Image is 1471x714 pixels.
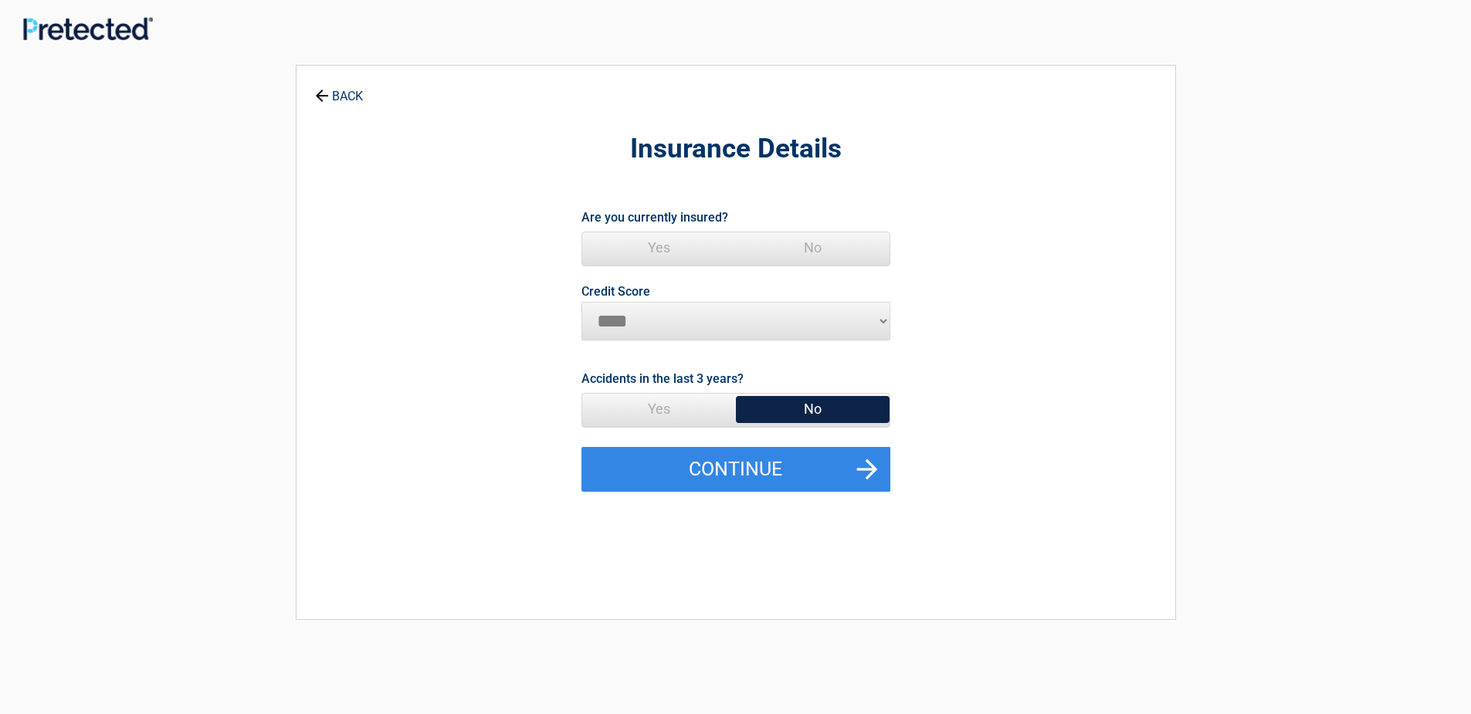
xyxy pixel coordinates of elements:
label: Accidents in the last 3 years? [581,368,744,389]
label: Are you currently insured? [581,207,728,228]
span: Yes [582,394,736,425]
span: No [736,394,890,425]
button: Continue [581,447,890,492]
a: BACK [312,76,366,103]
img: Main Logo [23,17,153,41]
span: No [736,232,890,263]
span: Yes [582,232,736,263]
label: Credit Score [581,286,650,298]
h2: Insurance Details [381,131,1090,168]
